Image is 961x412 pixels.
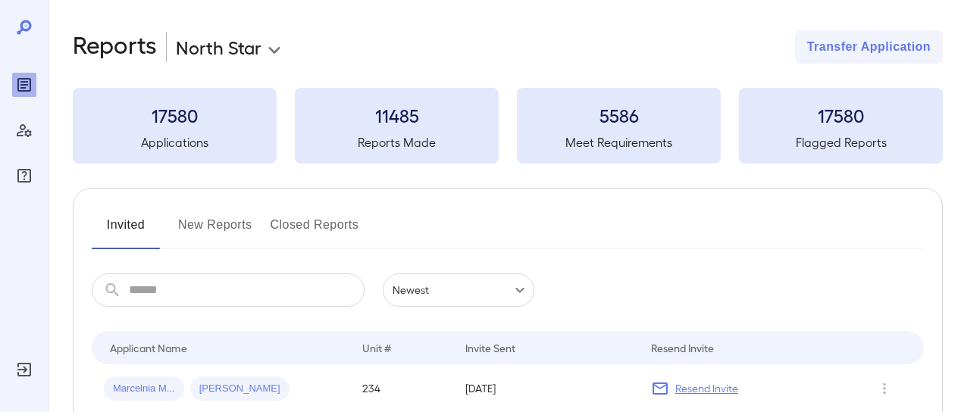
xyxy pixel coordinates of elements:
button: Invited [92,213,160,249]
summary: 17580Applications11485Reports Made5586Meet Requirements17580Flagged Reports [73,88,943,164]
h2: Reports [73,30,157,64]
h5: Reports Made [295,133,499,151]
button: Row Actions [872,376,897,401]
p: Resend Invite [675,381,738,396]
button: Transfer Application [795,30,943,64]
span: [PERSON_NAME] [190,382,290,396]
div: Resend Invite [651,339,714,357]
div: Applicant Name [110,339,187,357]
h5: Applications [73,133,277,151]
h5: Flagged Reports [739,133,943,151]
div: Newest [383,273,534,307]
div: Log Out [12,357,36,382]
button: New Reports [178,213,252,249]
div: FAQ [12,164,36,188]
div: Invite Sent [465,339,515,357]
span: Marcelnia M... [104,382,184,396]
div: Unit # [362,339,391,357]
div: Reports [12,73,36,97]
h3: 5586 [517,103,721,127]
div: Manage Users [12,118,36,142]
h3: 17580 [73,103,277,127]
button: Closed Reports [271,213,359,249]
h3: 11485 [295,103,499,127]
h3: 17580 [739,103,943,127]
h5: Meet Requirements [517,133,721,151]
p: North Star [176,35,261,59]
